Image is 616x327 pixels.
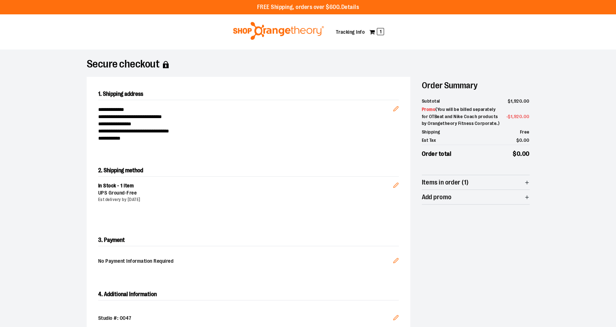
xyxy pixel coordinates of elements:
[387,252,405,271] button: Edit
[522,114,524,119] span: .
[422,179,469,186] span: Items in order (1)
[98,234,399,246] h2: 3. Payment
[524,98,530,104] span: 00
[422,149,452,159] span: Order total
[422,194,452,201] span: Add promo
[519,137,523,143] span: 0
[516,137,519,143] span: $
[98,289,399,300] h2: 4. Additional Information
[506,113,530,120] span: -
[257,3,359,11] p: FREE Shipping, orders over $600.
[422,190,530,204] button: Add promo
[232,22,325,40] img: Shop Orangetheory
[524,114,530,119] span: 00
[517,150,521,157] span: 0
[422,107,500,126] span: ( You will be billed separately for OTBeat and Nike Coach products by Orangetheory Fitness Corpor...
[522,98,524,104] span: .
[512,98,514,104] span: ,
[520,129,530,135] span: Free
[336,29,365,35] a: Tracking Info
[98,258,393,266] span: No Payment Information Required
[387,94,405,120] button: Edit
[513,150,517,157] span: $
[98,165,399,176] h2: 2. Shipping method
[422,137,436,144] span: Est Tax
[522,137,524,143] span: .
[524,137,530,143] span: 00
[511,114,513,119] span: 1
[98,315,399,322] div: Studio #: 0047
[422,77,530,94] h2: Order Summary
[127,190,137,196] span: Free
[422,175,530,190] button: Items in order (1)
[508,114,511,119] span: $
[422,107,436,112] span: Promo
[377,28,384,35] span: 1
[387,171,405,196] button: Edit
[98,88,399,100] h2: 1. Shipping address
[520,150,522,157] span: .
[512,114,514,119] span: ,
[422,129,440,136] span: Shipping
[98,197,393,203] div: Est delivery by [DATE]
[514,98,523,104] span: 920
[514,114,523,119] span: 920
[98,190,393,197] div: UPS Ground -
[87,61,530,68] h1: Secure checkout
[522,150,530,157] span: 00
[422,98,440,105] span: Subtotal
[508,98,511,104] span: $
[98,182,393,190] div: In Stock - 1 item
[511,98,513,104] span: 1
[341,4,359,10] a: Details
